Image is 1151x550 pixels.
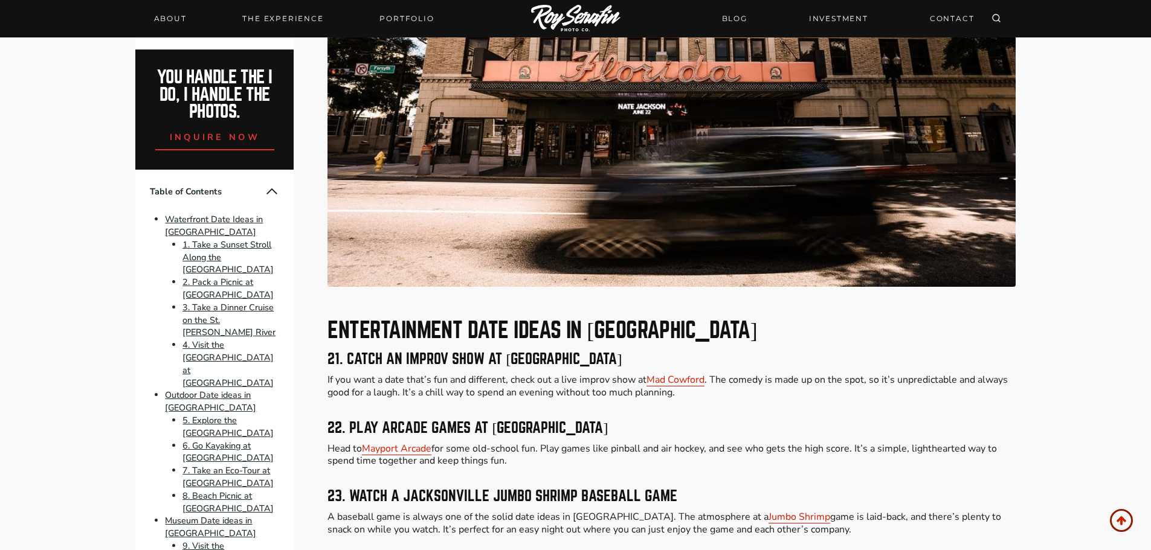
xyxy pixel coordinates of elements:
h3: 23. Watch a Jacksonville Jumbo Shrimp Baseball Game [327,489,1015,504]
a: Waterfront Date Ideas in [GEOGRAPHIC_DATA] [165,213,263,238]
a: 6. Go Kayaking at [GEOGRAPHIC_DATA] [182,440,274,464]
nav: Primary Navigation [147,10,442,27]
a: BLOG [715,8,755,29]
a: Outdoor Date ideas in [GEOGRAPHIC_DATA] [165,389,256,414]
a: Mayport Arcade [362,442,431,455]
a: 5. Explore the [GEOGRAPHIC_DATA] [182,414,274,439]
a: 3. Take a Dinner Cruise on the St. [PERSON_NAME] River [182,301,276,339]
a: 8. Beach Picnic at [GEOGRAPHIC_DATA] [182,490,274,514]
p: A baseball game is always one of the solid date ideas in [GEOGRAPHIC_DATA]. The atmosphere at a g... [327,511,1015,536]
a: About [147,10,194,27]
a: 1. Take a Sunset Stroll Along the [GEOGRAPHIC_DATA] [182,238,274,276]
h3: 21. Catch an Improv Show at [GEOGRAPHIC_DATA] [327,352,1015,366]
button: View Search Form [988,10,1005,27]
img: Logo of Roy Serafin Photo Co., featuring stylized text in white on a light background, representi... [531,5,621,33]
h2: You handle the i do, I handle the photos. [149,69,281,121]
a: 7. Take an Eco-Tour at [GEOGRAPHIC_DATA] [182,464,274,489]
nav: Secondary Navigation [715,8,982,29]
p: If you want a date that’s fun and different, check out a live improv show at . The comedy is made... [327,374,1015,399]
h3: 22. Play Arcade Games at [GEOGRAPHIC_DATA] [327,421,1015,435]
a: INVESTMENT [802,8,875,29]
a: THE EXPERIENCE [235,10,330,27]
a: Portfolio [372,10,441,27]
a: CONTACT [923,8,982,29]
a: 2. Pack a Picnic at [GEOGRAPHIC_DATA] [182,276,274,301]
a: inquire now [155,121,275,150]
p: Head to for some old-school fun. Play games like pinball and air hockey, and see who gets the hig... [327,443,1015,468]
button: Collapse Table of Contents [265,184,279,199]
a: Scroll to top [1110,509,1133,532]
a: 4. Visit the [GEOGRAPHIC_DATA] at [GEOGRAPHIC_DATA] [182,339,274,388]
span: inquire now [170,131,260,143]
a: Mad Cowford [646,373,704,386]
a: Museum Date ideas in [GEOGRAPHIC_DATA] [165,515,256,540]
h2: Entertainment Date Ideas in [GEOGRAPHIC_DATA] [327,319,1015,341]
a: Jumbo Shrimp [769,510,830,523]
span: Table of Contents [150,185,265,198]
